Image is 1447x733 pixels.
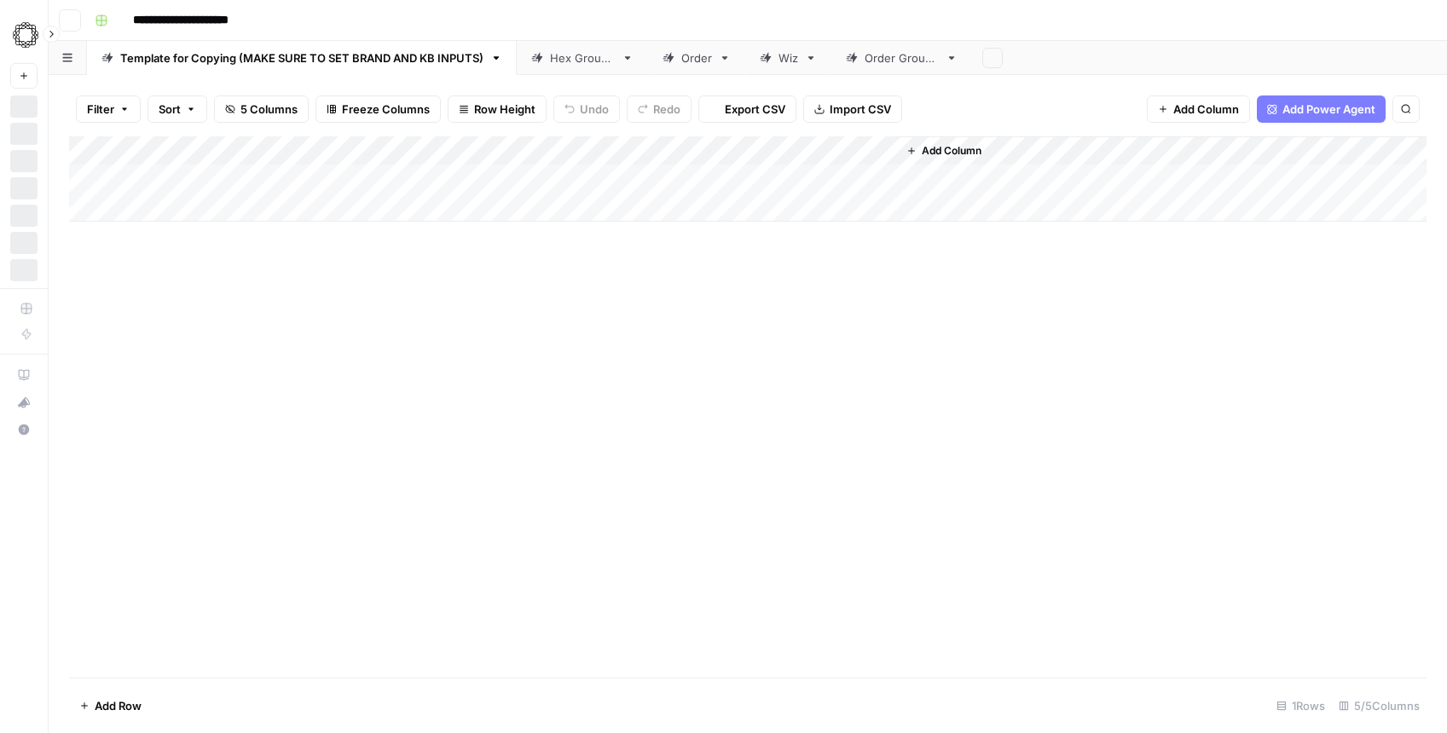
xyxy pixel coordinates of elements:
[10,389,38,416] button: What's new?
[681,49,712,66] div: Order
[120,49,483,66] div: Template for Copying (MAKE SURE TO SET BRAND AND KB INPUTS)
[342,101,430,118] span: Freeze Columns
[474,101,535,118] span: Row Height
[10,20,41,50] img: Omniscient Logo
[653,101,680,118] span: Redo
[922,143,981,159] span: Add Column
[517,41,648,75] a: Hex Group 1
[159,101,181,118] span: Sort
[1257,95,1386,123] button: Add Power Agent
[214,95,309,123] button: 5 Columns
[830,101,891,118] span: Import CSV
[745,41,831,75] a: Wiz
[10,416,38,443] button: Help + Support
[1282,101,1375,118] span: Add Power Agent
[76,95,141,123] button: Filter
[87,41,517,75] a: Template for Copying (MAKE SURE TO SET BRAND AND KB INPUTS)
[315,95,441,123] button: Freeze Columns
[550,49,615,66] div: Hex Group 1
[11,390,37,415] div: What's new?
[553,95,620,123] button: Undo
[87,101,114,118] span: Filter
[778,49,798,66] div: Wiz
[648,41,745,75] a: Order
[698,95,796,123] button: Export CSV
[580,101,609,118] span: Undo
[69,692,152,719] button: Add Row
[95,697,142,714] span: Add Row
[1332,692,1427,719] div: 5/5 Columns
[831,41,972,75] a: Order Group 1
[148,95,207,123] button: Sort
[10,361,38,389] a: AirOps Academy
[10,14,38,56] button: Workspace: Omniscient
[1173,101,1239,118] span: Add Column
[627,95,692,123] button: Redo
[1147,95,1250,123] button: Add Column
[900,140,988,162] button: Add Column
[240,101,298,118] span: 5 Columns
[725,101,785,118] span: Export CSV
[865,49,939,66] div: Order Group 1
[448,95,547,123] button: Row Height
[1270,692,1332,719] div: 1 Rows
[803,95,902,123] button: Import CSV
